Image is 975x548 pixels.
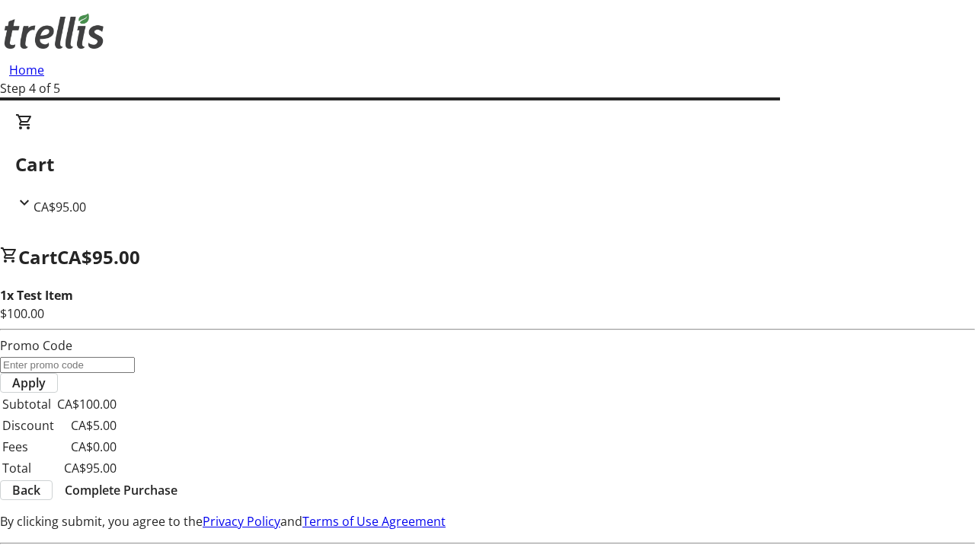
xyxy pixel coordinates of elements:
[56,437,117,457] td: CA$0.00
[65,481,177,499] span: Complete Purchase
[2,437,55,457] td: Fees
[2,394,55,414] td: Subtotal
[12,481,40,499] span: Back
[2,416,55,435] td: Discount
[2,458,55,478] td: Total
[302,513,446,530] a: Terms of Use Agreement
[15,113,960,216] div: CartCA$95.00
[34,199,86,215] span: CA$95.00
[15,151,960,178] h2: Cart
[18,244,57,269] span: Cart
[56,394,117,414] td: CA$100.00
[57,244,140,269] span: CA$95.00
[203,513,280,530] a: Privacy Policy
[12,374,46,392] span: Apply
[53,481,190,499] button: Complete Purchase
[56,458,117,478] td: CA$95.00
[56,416,117,435] td: CA$5.00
